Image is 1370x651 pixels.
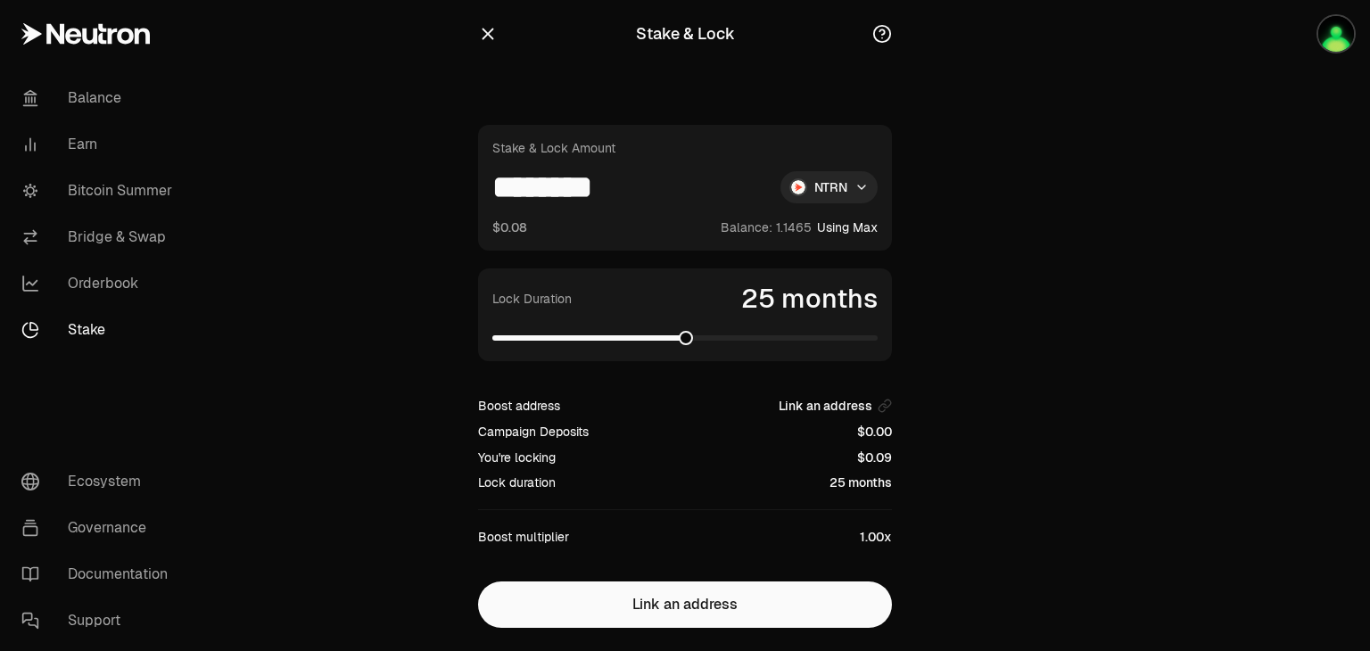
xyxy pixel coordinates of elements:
a: Bridge & Swap [7,214,193,260]
img: NTRN Logo [791,180,805,194]
a: Stake [7,307,193,353]
label: Lock Duration [492,290,572,308]
div: Stake & Lock [636,21,735,46]
img: Dawid [1318,16,1354,52]
a: Orderbook [7,260,193,307]
div: 25 months [829,474,892,491]
div: Stake & Lock Amount [492,139,615,157]
span: 25 months [741,283,878,315]
a: Balance [7,75,193,121]
div: You're locking [478,449,556,466]
a: Earn [7,121,193,168]
a: Governance [7,505,193,551]
div: Campaign Deposits [478,423,589,441]
div: 1.00x [860,528,892,546]
div: Lock duration [478,474,556,491]
a: Documentation [7,551,193,597]
button: Using Max [817,218,878,236]
button: Link an address [478,581,892,628]
span: Balance: [721,218,772,236]
div: Boost multiplier [478,528,569,546]
a: Bitcoin Summer [7,168,193,214]
a: Support [7,597,193,644]
button: Link an address [779,397,892,415]
div: Boost address [478,397,560,415]
a: Ecosystem [7,458,193,505]
span: Link an address [779,397,872,415]
button: NTRN LogoNTRN [780,171,878,203]
button: $0.08 [492,218,527,236]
